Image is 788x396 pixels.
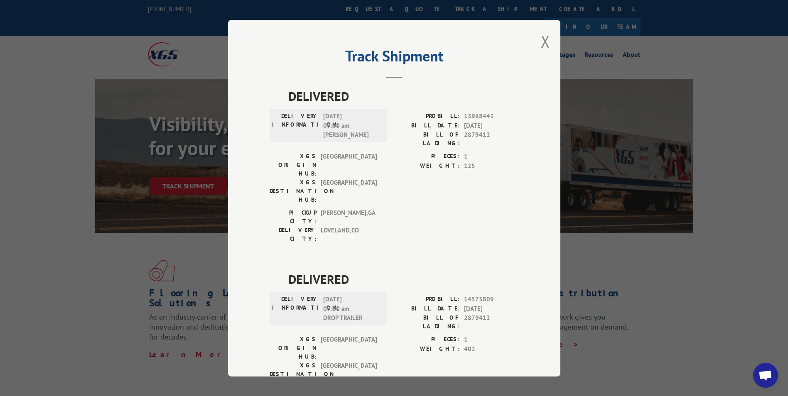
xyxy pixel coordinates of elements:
[394,161,460,171] label: WEIGHT:
[464,130,519,148] span: 2879412
[394,344,460,354] label: WEIGHT:
[394,313,460,331] label: BILL OF LADING:
[464,161,519,171] span: 125
[321,178,377,204] span: [GEOGRAPHIC_DATA]
[288,270,519,288] span: DELIVERED
[270,50,519,66] h2: Track Shipment
[394,152,460,161] label: PIECES:
[464,313,519,331] span: 2879412
[323,112,379,140] span: [DATE] 09:00 am [PERSON_NAME]
[394,304,460,313] label: BILL DATE:
[541,30,550,52] button: Close modal
[394,295,460,304] label: PROBILL:
[394,121,460,130] label: BILL DATE:
[464,152,519,161] span: 1
[270,178,317,204] label: XGS DESTINATION HUB:
[321,361,377,387] span: [GEOGRAPHIC_DATA]
[270,361,317,387] label: XGS DESTINATION HUB:
[464,304,519,313] span: [DATE]
[270,226,317,243] label: DELIVERY CITY:
[394,112,460,121] label: PROBILL:
[394,335,460,345] label: PIECES:
[288,87,519,105] span: DELIVERED
[272,295,319,323] label: DELIVERY INFORMATION:
[321,208,377,226] span: [PERSON_NAME] , GA
[464,121,519,130] span: [DATE]
[272,112,319,140] label: DELIVERY INFORMATION:
[464,344,519,354] span: 403
[270,152,317,178] label: XGS ORIGIN HUB:
[464,112,519,121] span: 13968443
[464,295,519,304] span: 14573809
[394,130,460,148] label: BILL OF LADING:
[323,295,379,323] span: [DATE] 09:00 am DROP TRAILER
[321,226,377,243] span: LOVELAND , CO
[270,335,317,361] label: XGS ORIGIN HUB:
[321,335,377,361] span: [GEOGRAPHIC_DATA]
[270,208,317,226] label: PICKUP CITY:
[321,152,377,178] span: [GEOGRAPHIC_DATA]
[464,335,519,345] span: 1
[753,363,778,388] div: Open chat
